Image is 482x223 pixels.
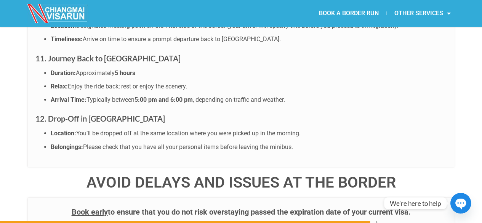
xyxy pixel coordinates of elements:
strong: 5 hours [115,69,135,77]
h4: AVOID DELAYS AND ISSUES AT THE BORDER [28,175,455,190]
a: OTHER SERVICES [386,5,458,22]
strong: Location: [51,130,76,137]
strong: 5:00 pm and 6:00 pm [135,96,193,103]
strong: Arrival Time: [51,96,86,103]
a: BOOK A BORDER RUN [311,5,386,22]
strong: Duration: [51,69,76,77]
strong: Timeliness: [51,35,83,43]
li: Typically between , depending on traffic and weather. [51,95,447,105]
b: to ensure that you do not risk overstaying passed the expiration date of your current visa. [72,207,411,217]
strong: 12. Drop-Off in [GEOGRAPHIC_DATA] [35,114,165,123]
li: Approximately [51,68,447,78]
strong: Belongings: [51,143,83,151]
li: You’ll be dropped off at the same location where you were picked up in the morning. [51,128,447,138]
span: Please check that you have all your personal items before leaving the minibus. [83,143,293,151]
nav: Menu [241,5,458,22]
span: Arrive on time to ensure a prompt departure back to [GEOGRAPHIC_DATA]. [83,35,281,43]
strong: 11. Journey Back to [GEOGRAPHIC_DATA] [35,54,181,63]
span: Enjoy the ride back; rest or enjoy the scenery. [68,83,187,90]
u: Book early [72,207,108,217]
strong: Relax: [51,83,68,90]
